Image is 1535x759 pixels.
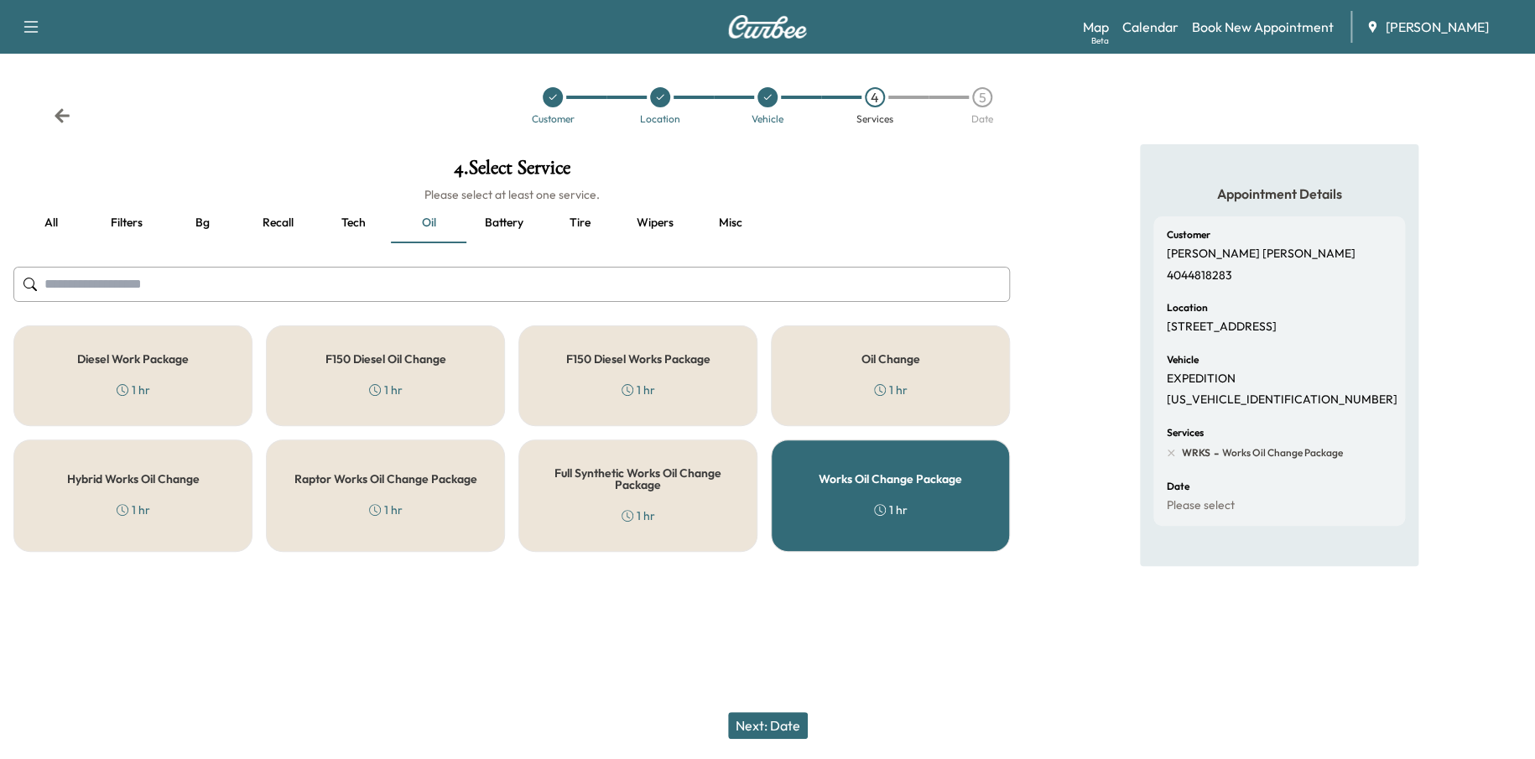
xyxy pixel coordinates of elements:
[77,353,189,365] h5: Diesel Work Package
[1167,303,1208,313] h6: Location
[369,382,403,398] div: 1 hr
[1122,17,1179,37] a: Calendar
[727,15,808,39] img: Curbee Logo
[856,114,893,124] div: Services
[1210,444,1219,461] span: -
[972,87,992,107] div: 5
[1182,446,1210,460] span: WRKS
[67,473,200,485] h5: Hybrid Works Oil Change
[1167,392,1397,408] p: [US_VEHICLE_IDENTIFICATION_NUMBER]
[532,114,575,124] div: Customer
[1153,185,1405,203] h5: Appointment Details
[1167,498,1235,513] p: Please select
[1167,247,1355,262] p: [PERSON_NAME] [PERSON_NAME]
[752,114,783,124] div: Vehicle
[13,158,1010,186] h1: 4 . Select Service
[1091,34,1109,47] div: Beta
[640,114,680,124] div: Location
[622,507,655,524] div: 1 hr
[325,353,446,365] h5: F150 Diesel Oil Change
[728,712,808,739] button: Next: Date
[1083,17,1109,37] a: MapBeta
[13,203,89,243] button: all
[164,203,240,243] button: Bg
[1167,320,1277,335] p: [STREET_ADDRESS]
[89,203,164,243] button: Filters
[546,467,730,491] h5: Full Synthetic Works Oil Change Package
[693,203,768,243] button: Misc
[117,502,150,518] div: 1 hr
[294,473,477,485] h5: Raptor Works Oil Change Package
[54,107,70,124] div: Back
[819,473,962,485] h5: Works Oil Change Package
[865,87,885,107] div: 4
[1167,481,1189,491] h6: Date
[874,382,908,398] div: 1 hr
[369,502,403,518] div: 1 hr
[117,382,150,398] div: 1 hr
[13,203,1010,243] div: basic tabs example
[240,203,315,243] button: Recall
[1167,268,1232,283] p: 4044818283
[1167,230,1210,240] h6: Customer
[1386,17,1489,37] span: [PERSON_NAME]
[13,186,1010,203] h6: Please select at least one service.
[874,502,908,518] div: 1 hr
[566,353,710,365] h5: F150 Diesel Works Package
[391,203,466,243] button: Oil
[1167,355,1199,365] h6: Vehicle
[542,203,617,243] button: Tire
[622,382,655,398] div: 1 hr
[466,203,542,243] button: Battery
[1192,17,1334,37] a: Book New Appointment
[315,203,391,243] button: Tech
[1167,428,1204,438] h6: Services
[617,203,693,243] button: Wipers
[1167,372,1236,387] p: EXPEDITION
[971,114,993,124] div: Date
[861,353,920,365] h5: Oil Change
[1219,446,1343,460] span: Works Oil Change Package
